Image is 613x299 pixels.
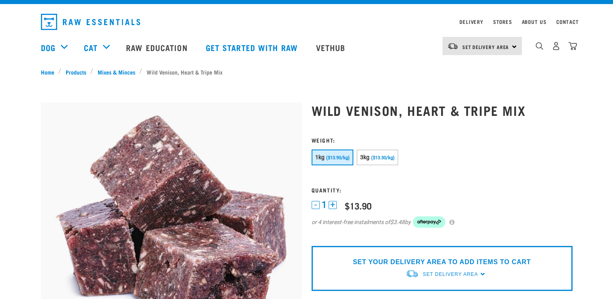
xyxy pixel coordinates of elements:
button: + [329,201,337,209]
a: Dog [41,41,56,53]
a: Cat [84,41,98,53]
span: $3.48 [390,218,405,226]
a: Vethub [308,31,356,64]
img: van-moving.png [406,269,419,278]
span: Set Delivery Area [423,271,478,277]
img: van-moving.png [447,43,458,50]
span: ($13.90/kg) [326,155,350,160]
button: 3kg ($13.30/kg) [357,149,398,165]
nav: breadcrumbs [41,68,572,76]
nav: dropdown navigation [34,11,579,33]
span: 1kg [315,154,325,160]
a: Mixes & Minces [93,68,139,76]
h3: Quantity: [312,187,572,193]
img: home-icon-1@2x.png [536,42,543,50]
img: Raw Essentials Logo [41,14,140,30]
button: 1kg ($13.90/kg) [312,149,353,165]
span: 3kg [360,154,370,160]
img: user.png [552,42,560,50]
a: Contact [556,20,579,23]
a: Raw Education [118,31,197,64]
p: SET YOUR DELIVERY AREA TO ADD ITEMS TO CART [353,257,531,267]
img: home-icon@2x.png [568,42,577,50]
a: About Us [521,20,546,23]
span: Set Delivery Area [462,45,509,48]
span: 1 [322,201,327,209]
h3: Weight: [312,137,572,143]
a: Products [61,68,90,76]
button: - [312,201,320,209]
img: Afterpay [413,216,445,228]
div: $13.90 [345,201,372,211]
h1: Wild Venison, Heart & Tripe Mix [312,103,572,117]
a: Stores [493,20,512,23]
a: Home [41,68,59,76]
a: Get started with Raw [198,31,308,64]
a: Delivery [459,20,483,23]
span: ($13.30/kg) [371,155,395,160]
div: or 4 interest-free instalments of by [312,216,572,228]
